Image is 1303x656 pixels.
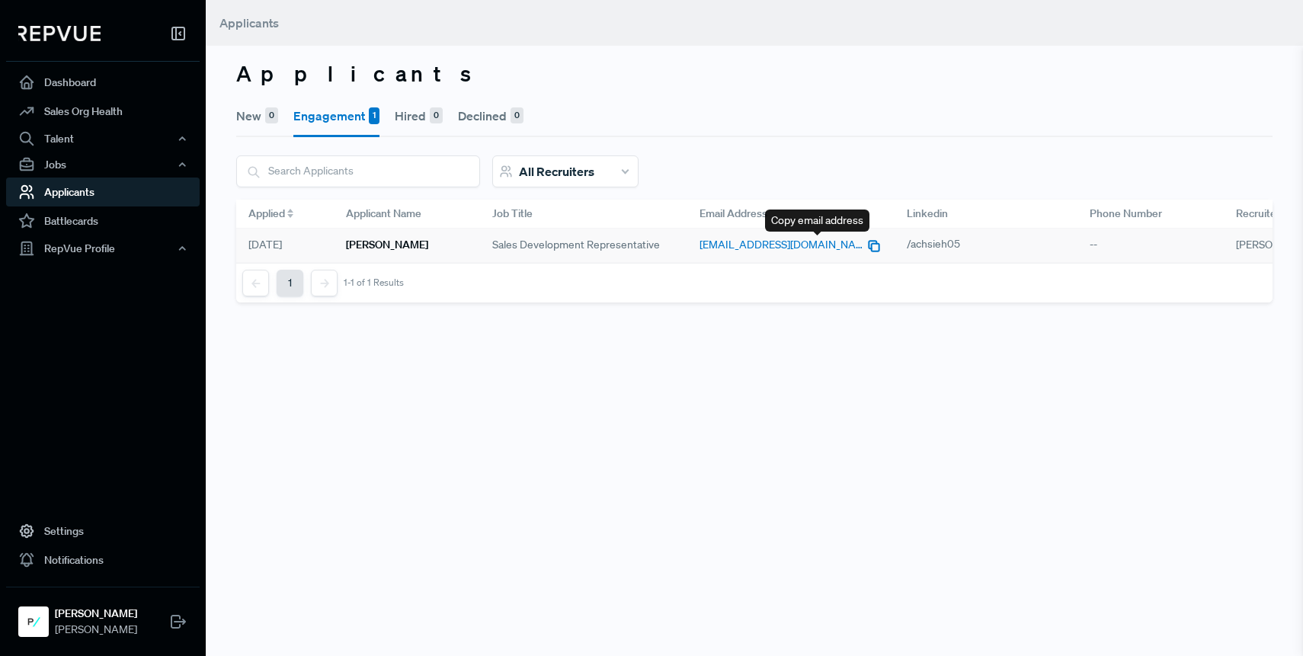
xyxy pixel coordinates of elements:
button: Next [311,270,338,296]
strong: [PERSON_NAME] [55,606,137,622]
a: /achsieh05 [907,237,978,251]
div: 1 [369,107,379,124]
button: 1 [277,270,303,296]
nav: pagination [242,270,404,296]
a: Sales Org Health [6,97,200,126]
a: Battlecards [6,206,200,235]
div: 0 [430,107,443,124]
span: Linkedin [907,206,948,222]
button: Talent [6,126,200,152]
span: Job Title [492,206,533,222]
span: Applicant Name [346,206,421,222]
div: Copy email address [765,210,869,232]
span: Sales Development Representative [492,237,660,253]
div: [DATE] [236,229,334,263]
span: All Recruiters [519,164,594,179]
a: Dashboard [6,68,200,97]
div: 0 [511,107,523,124]
button: Jobs [6,152,200,178]
span: Recruiter(s) [1236,206,1292,222]
div: 1-1 of 1 Results [344,277,404,288]
button: Hired0 [395,94,443,137]
button: New0 [236,94,278,137]
h6: [PERSON_NAME] [346,238,428,251]
div: 0 [265,107,278,124]
span: [PERSON_NAME] [55,622,137,638]
span: Applicants [219,15,279,30]
button: Engagement1 [293,94,379,137]
input: Search Applicants [237,156,479,186]
a: Notifications [6,546,200,574]
a: Applicants [6,178,200,206]
a: Settings [6,517,200,546]
div: -- [1077,229,1224,263]
img: Polly [21,610,46,634]
img: RepVue [18,26,101,41]
h3: Applicants [236,61,1273,87]
span: /achsieh05 [907,237,960,251]
button: Declined0 [458,94,523,137]
span: Applied [248,206,285,222]
span: Phone Number [1090,206,1162,222]
span: [EMAIL_ADDRESS][DOMAIN_NAME] [700,238,874,251]
div: Toggle SortBy [236,200,334,229]
button: RepVue Profile [6,235,200,261]
span: Email Address [700,206,767,222]
button: Previous [242,270,269,296]
a: Polly[PERSON_NAME][PERSON_NAME] [6,587,200,644]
